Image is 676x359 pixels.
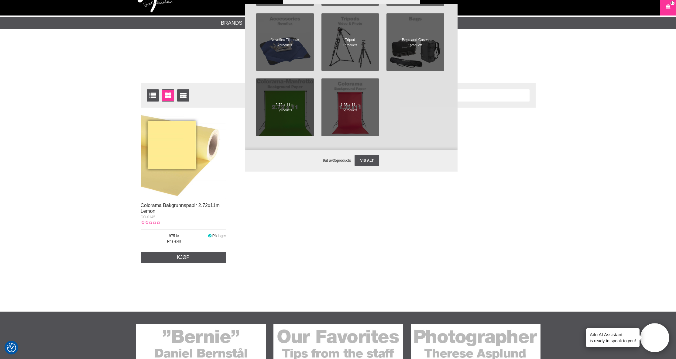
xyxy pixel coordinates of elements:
span: Novoflex Tilbehør [271,37,299,43]
a: Brands [221,19,242,27]
span: Tripod [343,37,357,43]
span: products [280,108,292,112]
span: Bags and Cases [402,37,429,43]
span: ut av [325,158,333,163]
span: 1 [402,43,429,47]
span: 12 [671,0,674,6]
span: products [280,43,292,47]
a: Vis alt [355,155,379,166]
span: 5 [275,108,294,112]
img: Revisit consent button [7,343,16,352]
span: 2.72 x 11 m [275,102,294,108]
span: 2 [271,43,299,47]
span: 1 [343,43,357,47]
button: Samtykkepreferanser [7,342,16,353]
span: products [410,43,422,47]
span: 9 [323,158,325,163]
span: products [345,43,357,47]
span: 35 [333,158,337,163]
span: 1.35 x 11 m [341,102,360,108]
span: products [345,108,357,112]
span: 5 [341,108,360,112]
span: products [337,158,351,163]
